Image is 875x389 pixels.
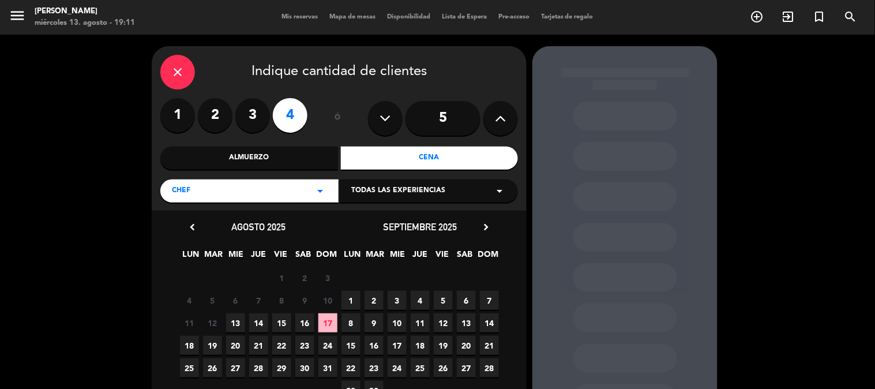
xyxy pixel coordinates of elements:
[478,248,497,267] span: DOM
[388,248,407,267] span: MIE
[180,358,199,377] span: 25
[186,221,198,233] i: chevron_left
[844,10,858,24] i: search
[341,313,360,332] span: 8
[226,336,245,355] span: 20
[226,313,245,332] span: 13
[317,248,336,267] span: DOM
[272,291,291,310] span: 8
[249,358,268,377] span: 28
[226,291,245,310] span: 6
[231,221,286,233] span: agosto 2025
[9,7,26,28] button: menu
[198,98,232,133] label: 2
[180,336,199,355] span: 18
[272,313,291,332] span: 15
[295,313,314,332] span: 16
[388,336,407,355] span: 17
[295,358,314,377] span: 30
[319,98,356,139] div: ó
[782,10,795,24] i: exit_to_app
[456,248,475,267] span: SAB
[813,10,827,24] i: turned_in_not
[433,248,452,267] span: VIE
[388,313,407,332] span: 10
[294,248,313,267] span: SAB
[411,358,430,377] span: 25
[366,248,385,267] span: MAR
[365,358,384,377] span: 23
[172,185,190,197] span: Chef
[276,14,324,20] span: Mis reservas
[272,336,291,355] span: 22
[249,336,268,355] span: 21
[235,98,270,133] label: 3
[411,313,430,332] span: 11
[295,291,314,310] span: 9
[318,313,337,332] span: 17
[480,336,499,355] span: 21
[341,358,360,377] span: 22
[9,7,26,24] i: menu
[341,336,360,355] span: 15
[341,147,519,170] div: Cena
[203,336,222,355] span: 19
[160,147,338,170] div: Almuerzo
[35,6,135,17] div: [PERSON_NAME]
[318,291,337,310] span: 10
[388,358,407,377] span: 24
[180,313,199,332] span: 11
[411,336,430,355] span: 18
[295,336,314,355] span: 23
[457,358,476,377] span: 27
[226,358,245,377] span: 27
[203,291,222,310] span: 5
[434,313,453,332] span: 12
[411,291,430,310] span: 4
[381,14,436,20] span: Disponibilidad
[411,248,430,267] span: JUE
[171,65,185,79] i: close
[493,184,506,198] i: arrow_drop_down
[480,358,499,377] span: 28
[204,248,223,267] span: MAR
[434,358,453,377] span: 26
[318,336,337,355] span: 24
[160,55,518,89] div: Indique cantidad de clientes
[457,291,476,310] span: 6
[318,268,337,287] span: 3
[203,313,222,332] span: 12
[272,268,291,287] span: 1
[341,291,360,310] span: 1
[249,291,268,310] span: 7
[480,221,492,233] i: chevron_right
[295,268,314,287] span: 2
[388,291,407,310] span: 3
[182,248,201,267] span: LUN
[318,358,337,377] span: 31
[249,248,268,267] span: JUE
[436,14,493,20] span: Lista de Espera
[343,248,362,267] span: LUN
[365,291,384,310] span: 2
[493,14,535,20] span: Pre-acceso
[434,291,453,310] span: 5
[180,291,199,310] span: 4
[457,336,476,355] span: 20
[480,291,499,310] span: 7
[313,184,327,198] i: arrow_drop_down
[160,98,195,133] label: 1
[249,313,268,332] span: 14
[434,336,453,355] span: 19
[383,221,457,233] span: septiembre 2025
[365,313,384,332] span: 9
[750,10,764,24] i: add_circle_outline
[351,185,445,197] span: Todas las experiencias
[203,358,222,377] span: 26
[272,358,291,377] span: 29
[324,14,381,20] span: Mapa de mesas
[35,17,135,29] div: miércoles 13. agosto - 19:11
[480,313,499,332] span: 14
[535,14,599,20] span: Tarjetas de regalo
[272,248,291,267] span: VIE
